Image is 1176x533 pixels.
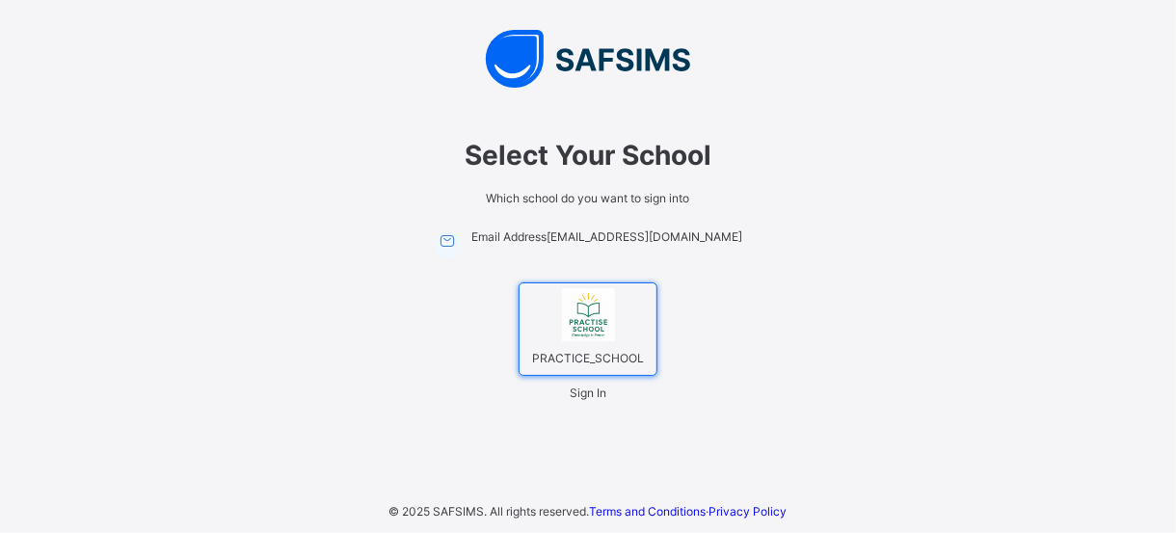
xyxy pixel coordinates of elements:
[709,504,788,519] a: Privacy Policy
[299,30,877,88] img: SAFSIMS Logo
[570,386,606,400] span: Sign In
[590,504,788,519] span: ·
[318,139,858,172] span: Select Your School
[590,504,707,519] a: Terms and Conditions
[562,288,615,341] img: PRACTICE_SCHOOL
[548,229,743,244] span: [EMAIL_ADDRESS][DOMAIN_NAME]
[472,229,548,244] span: Email Address
[527,346,649,370] span: PRACTICE_SCHOOL
[389,504,590,519] span: © 2025 SAFSIMS. All rights reserved.
[318,191,858,205] span: Which school do you want to sign into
